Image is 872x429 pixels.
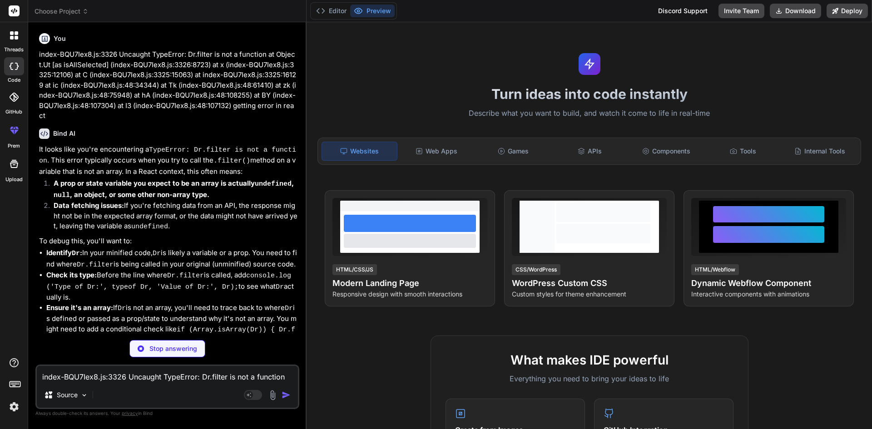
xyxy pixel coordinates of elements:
code: Dr [285,305,293,312]
h1: Turn ideas into code instantly [312,86,867,102]
code: Dr [72,250,80,257]
img: Pick Models [80,391,88,399]
div: Components [629,142,704,161]
button: Download [770,4,821,18]
strong: A prop or state variable you expect to be an array is actually , , an object, or some other non-a... [54,179,294,199]
code: Dr [276,283,284,291]
code: undefined [131,223,168,231]
p: Custom styles for theme enhancement [512,290,667,299]
code: Dr [153,250,161,257]
p: Source [57,390,78,399]
label: code [8,76,20,84]
span: privacy [122,410,138,416]
li: Before the line where is called, add to see what actually is. [46,270,297,303]
button: Deploy [827,4,868,18]
h4: Dynamic Webflow Component [691,277,846,290]
button: Editor [312,5,350,17]
p: Always double-check its answers. Your in Bind [35,409,299,418]
h2: What makes IDE powerful [446,350,733,370]
label: Upload [5,176,23,183]
h6: Bind AI [53,129,75,138]
code: .filter() [213,157,250,165]
p: Describe what you want to build, and watch it come to life in real-time [312,108,867,119]
button: Invite Team [718,4,764,18]
strong: Ensure it's an array: [46,303,113,312]
code: TypeError: Dr.filter is not a function [39,146,296,165]
div: Discord Support [653,4,713,18]
h4: WordPress Custom CSS [512,277,667,290]
div: Websites [322,142,397,161]
img: attachment [268,390,278,400]
li: In your minified code, is likely a variable or a prop. You need to find where is being called in ... [46,248,297,270]
div: Internal Tools [782,142,857,161]
strong: Identify : [46,248,82,257]
strong: Check its type: [46,271,97,279]
div: APIs [552,142,627,161]
p: Stop answering [149,344,197,353]
p: Interactive components with animations [691,290,846,299]
div: Games [476,142,551,161]
div: Tools [706,142,781,161]
label: prem [8,142,20,150]
strong: Data fetching issues: [54,201,124,210]
code: undefined [255,180,292,188]
p: It looks like you're encountering a . This error typically occurs when you try to call the method... [39,144,297,177]
li: If is not an array, you'll need to trace back to where is defined or passed as a prop/state to un... [46,303,297,358]
code: Dr.filter [167,272,204,280]
div: HTML/Webflow [691,264,739,275]
p: Everything you need to bring your ideas to life [446,373,733,384]
code: Dr [118,305,126,312]
p: Responsive design with smooth interactions [332,290,487,299]
h4: Modern Landing Page [332,277,487,290]
img: icon [282,390,291,399]
img: settings [6,399,22,414]
code: console.log('Type of Dr:', typeof Dr, 'Value of Dr:', Dr); [46,272,291,291]
div: HTML/CSS/JS [332,264,377,275]
label: GitHub [5,108,22,116]
p: index-BQU7Iex8.js:3326 Uncaught TypeError: Dr.filter is not a function at Object.Ut [as isAllSele... [39,49,297,121]
code: null [54,192,70,199]
button: Preview [350,5,395,17]
code: Dr.filter [77,261,114,269]
p: To debug this, you'll want to: [39,236,297,247]
label: threads [4,46,24,54]
h6: You [54,34,66,43]
div: Web Apps [399,142,474,161]
div: CSS/WordPress [512,264,560,275]
li: If you're fetching data from an API, the response might not be in the expected array format, or t... [46,201,297,232]
span: Choose Project [35,7,89,16]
